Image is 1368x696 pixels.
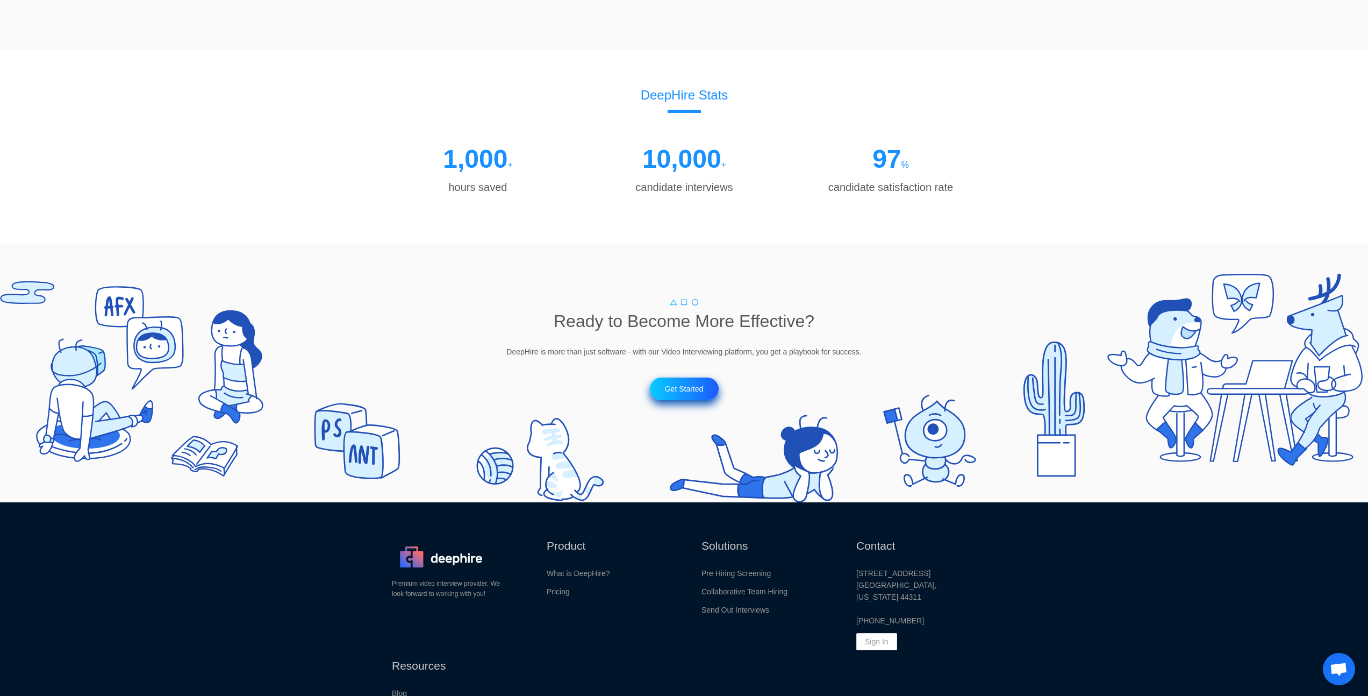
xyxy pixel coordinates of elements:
[701,567,771,579] a: Pre Hiring Screening
[901,158,908,171] p: %
[650,378,719,400] a: Get Started
[392,537,489,577] img: img
[701,604,769,616] a: Send Out Interviews
[701,537,822,555] p: Solutions
[856,567,977,579] p: [STREET_ADDRESS]
[721,158,726,171] p: +
[547,586,570,598] a: Pricing
[665,378,704,400] p: Get Started
[872,144,901,173] span: 97
[443,144,507,173] span: 1,000
[856,633,897,650] a: Sign In
[856,615,924,627] a: [PHONE_NUMBER]
[642,144,721,173] span: 10,000
[1323,653,1355,685] div: Open chat
[640,85,728,105] p: DeepHire Stats
[856,579,977,603] p: [GEOGRAPHIC_DATA], [US_STATE] 44311
[670,299,698,306] img: img
[787,179,993,196] p: candidate satisfaction rate
[507,158,512,171] p: +
[375,179,581,196] p: hours saved
[392,657,512,674] p: Resources
[856,537,977,555] p: Contact
[865,634,889,650] p: Sign In
[547,567,610,579] a: What is DeepHire?
[392,578,512,599] p: Premium video interview provider. We look forward to working with you!
[581,179,787,196] p: candidate interviews
[547,537,667,555] p: Product
[701,586,787,598] a: Collaborative Team Hiring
